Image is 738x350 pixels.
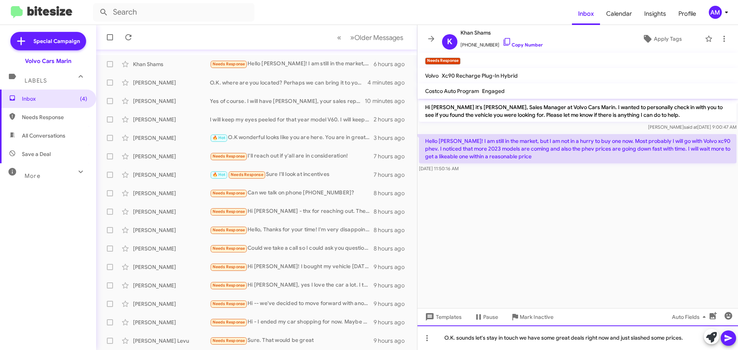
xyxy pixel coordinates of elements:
[702,6,730,19] button: AM
[374,153,411,160] div: 7 hours ago
[354,33,403,42] span: Older Messages
[622,32,701,46] button: Apply Tags
[482,88,505,95] span: Engaged
[374,226,411,234] div: 8 hours ago
[600,3,638,25] span: Calendar
[346,30,408,45] button: Next
[213,172,226,177] span: 🔥 Hot
[210,336,374,345] div: Sure. That would be great
[22,132,65,139] span: All Conversations
[210,244,374,253] div: Could we take a call so I could ask you questions about the lease agreement ?
[374,134,411,142] div: 3 hours ago
[337,33,341,42] span: «
[25,57,71,65] div: Volvo Cars Marin
[213,301,245,306] span: Needs Response
[332,30,346,45] button: Previous
[133,245,210,252] div: [PERSON_NAME]
[133,60,210,68] div: Khan Shams
[133,171,210,179] div: [PERSON_NAME]
[213,61,245,66] span: Needs Response
[22,95,87,103] span: Inbox
[504,310,560,324] button: Mark Inactive
[133,189,210,197] div: [PERSON_NAME]
[213,209,245,214] span: Needs Response
[210,207,374,216] div: Hi [PERSON_NAME] - thx for reaching out. The car were after isn't at [GEOGRAPHIC_DATA] unfortunat...
[374,245,411,252] div: 8 hours ago
[460,28,543,37] span: Khan Shams
[133,153,210,160] div: [PERSON_NAME]
[210,133,374,142] div: O.K wonderful looks like you are here. You are in great hands. Please let me know if there is any...
[213,283,245,288] span: Needs Response
[210,152,374,161] div: I'll reach out if y'all are in consideration!
[483,310,498,324] span: Pause
[502,42,543,48] a: Copy Number
[210,262,374,271] div: Hi [PERSON_NAME]! I bought my vehicle [DATE] at the dealership with [PERSON_NAME]. He was very co...
[133,282,210,289] div: [PERSON_NAME]
[213,154,245,159] span: Needs Response
[210,189,374,197] div: Can we talk on phone [PHONE_NUMBER]?
[419,100,736,122] p: Hi [PERSON_NAME] it's [PERSON_NAME], Sales Manager at Volvo Cars Marin. I wanted to personally ch...
[374,300,411,308] div: 9 hours ago
[374,263,411,271] div: 9 hours ago
[425,88,479,95] span: Costco Auto Program
[210,226,374,234] div: Hello, Thanks for your time! I'm very disappointed to know that the Volvo C40 is discontinued as ...
[648,124,736,130] span: [PERSON_NAME] [DATE] 9:00:47 AM
[425,58,460,65] small: Needs Response
[374,282,411,289] div: 9 hours ago
[210,116,374,123] div: I will keep my eyes peeled for that year model V60. I will keep you posted if something arrives. ...
[231,172,263,177] span: Needs Response
[365,97,411,105] div: 10 minutes ago
[442,72,518,79] span: Xc90 Recharge Plug-In Hybrid
[213,227,245,232] span: Needs Response
[350,33,354,42] span: »
[213,320,245,325] span: Needs Response
[93,3,254,22] input: Search
[520,310,553,324] span: Mark Inactive
[638,3,672,25] a: Insights
[424,310,462,324] span: Templates
[417,325,738,350] div: O.K. sounds let's stay in touch we have some great deals right now and just slashed some prices.
[210,79,367,86] div: O.K. where are you located? Perhaps we can bring it to you and if you like it we can do the contr...
[374,189,411,197] div: 8 hours ago
[213,338,245,343] span: Needs Response
[709,6,722,19] div: AM
[80,95,87,103] span: (4)
[133,134,210,142] div: [PERSON_NAME]
[374,171,411,179] div: 7 hours ago
[133,79,210,86] div: [PERSON_NAME]
[213,246,245,251] span: Needs Response
[25,77,47,84] span: Labels
[210,281,374,290] div: Hi [PERSON_NAME], yes I love the car a lot. I think my only wish was that it was a plug in hybrid
[572,3,600,25] a: Inbox
[133,337,210,345] div: [PERSON_NAME] Levu
[22,113,87,121] span: Needs Response
[133,208,210,216] div: [PERSON_NAME]
[468,310,504,324] button: Pause
[133,300,210,308] div: [PERSON_NAME]
[374,60,411,68] div: 6 hours ago
[25,173,40,179] span: More
[210,318,374,327] div: Hi - I ended my car shopping for now. Maybe check in with me again in [DATE]. Thanks.
[460,37,543,49] span: [PHONE_NUMBER]
[133,263,210,271] div: [PERSON_NAME]
[210,299,374,308] div: Hi -- we've decided to move forward with another vehicle. Thank you
[672,310,709,324] span: Auto Fields
[447,36,452,48] span: K
[213,191,245,196] span: Needs Response
[374,337,411,345] div: 9 hours ago
[672,3,702,25] a: Profile
[22,150,51,158] span: Save a Deal
[684,124,697,130] span: said at
[367,79,411,86] div: 4 minutes ago
[10,32,86,50] a: Special Campaign
[666,310,715,324] button: Auto Fields
[213,135,226,140] span: 🔥 Hot
[133,226,210,234] div: [PERSON_NAME]
[210,60,374,68] div: Hello [PERSON_NAME]! I am still in the market, but I am not in a hurry to buy one now. Most proba...
[133,116,210,123] div: [PERSON_NAME]
[210,170,374,179] div: Sure I'll look at incentives
[133,318,210,326] div: [PERSON_NAME]
[374,116,411,123] div: 2 hours ago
